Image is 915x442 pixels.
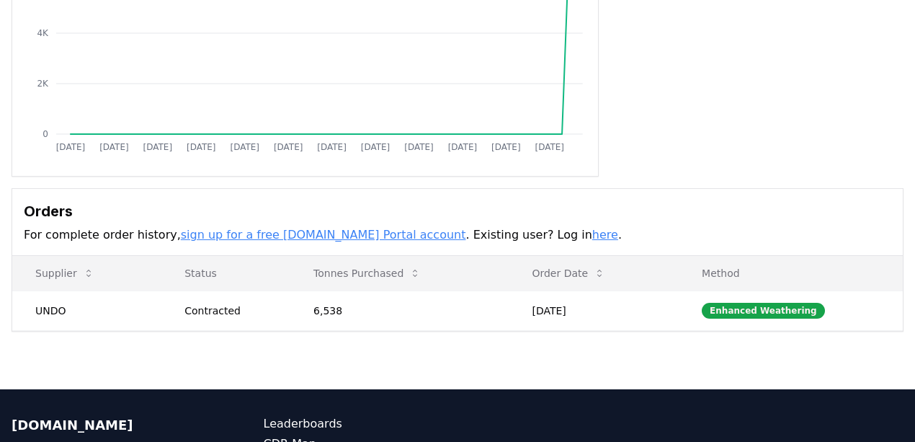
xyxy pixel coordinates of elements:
[143,142,173,152] tspan: [DATE]
[12,415,206,436] p: [DOMAIN_NAME]
[290,291,509,330] td: 6,538
[181,228,466,242] a: sign up for a free [DOMAIN_NAME] Portal account
[43,129,48,139] tspan: 0
[264,415,458,433] a: Leaderboards
[592,228,618,242] a: here
[173,266,279,280] p: Status
[520,259,617,288] button: Order Date
[99,142,129,152] tspan: [DATE]
[24,200,891,222] h3: Orders
[37,79,49,89] tspan: 2K
[361,142,390,152] tspan: [DATE]
[274,142,303,152] tspan: [DATE]
[317,142,347,152] tspan: [DATE]
[690,266,891,280] p: Method
[535,142,565,152] tspan: [DATE]
[509,291,679,330] td: [DATE]
[24,226,891,244] p: For complete order history, . Existing user? Log in .
[230,142,259,152] tspan: [DATE]
[491,142,521,152] tspan: [DATE]
[56,142,86,152] tspan: [DATE]
[404,142,434,152] tspan: [DATE]
[12,291,161,330] td: UNDO
[24,259,106,288] button: Supplier
[448,142,478,152] tspan: [DATE]
[187,142,216,152] tspan: [DATE]
[184,304,279,318] div: Contracted
[702,303,825,319] div: Enhanced Weathering
[37,28,49,38] tspan: 4K
[302,259,432,288] button: Tonnes Purchased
